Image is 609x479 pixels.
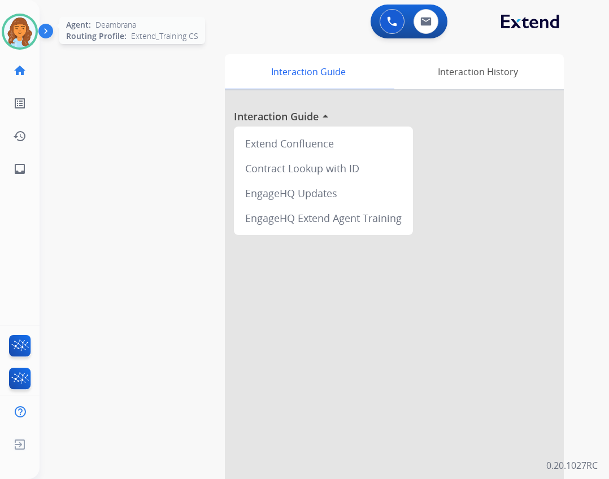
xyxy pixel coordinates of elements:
span: Extend_Training CS [131,31,198,42]
div: Interaction Guide [225,54,391,89]
mat-icon: inbox [13,162,27,176]
div: Interaction History [391,54,564,89]
div: Contract Lookup with ID [238,156,408,181]
span: Deambrana [95,19,136,31]
div: EngageHQ Updates [238,181,408,206]
span: Agent: [66,19,91,31]
p: 0.20.1027RC [546,459,598,472]
mat-icon: history [13,129,27,143]
div: EngageHQ Extend Agent Training [238,206,408,230]
mat-icon: home [13,64,27,77]
mat-icon: list_alt [13,97,27,110]
span: Routing Profile: [66,31,127,42]
img: avatar [4,16,36,47]
div: Extend Confluence [238,131,408,156]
